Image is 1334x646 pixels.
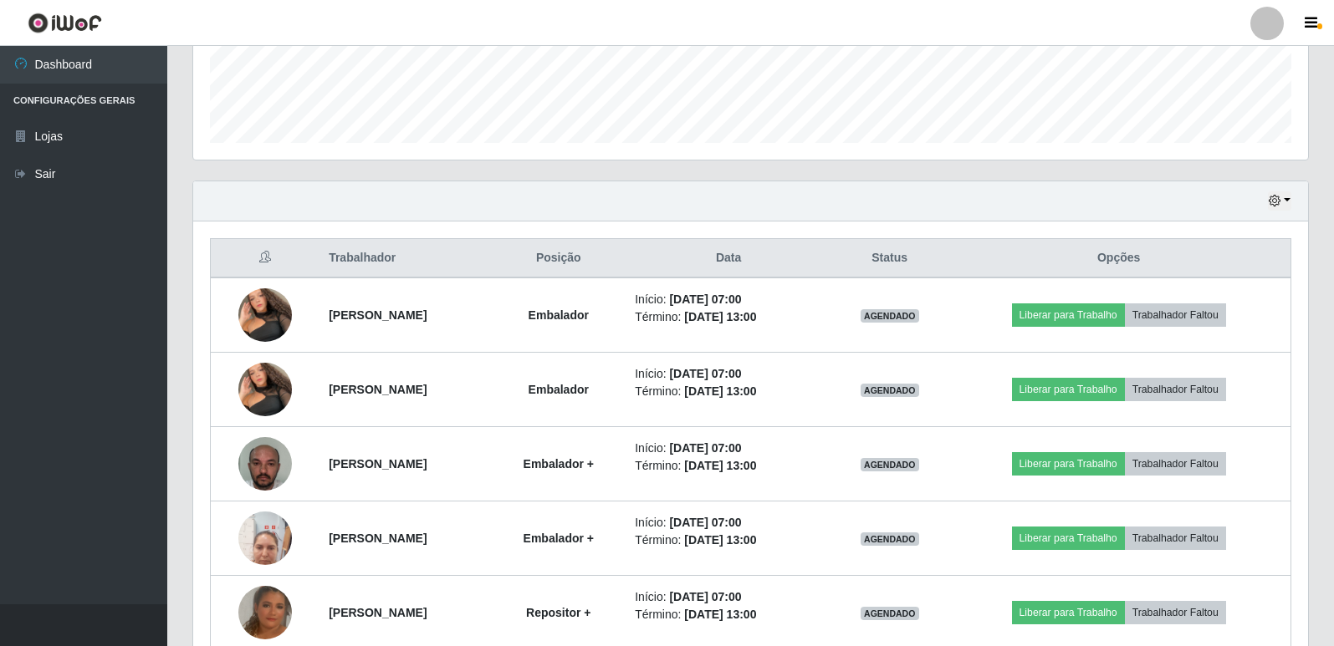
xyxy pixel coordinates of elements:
[1012,452,1125,476] button: Liberar para Trabalho
[329,308,427,322] strong: [PERSON_NAME]
[1125,303,1226,327] button: Trabalhador Faltou
[529,308,589,322] strong: Embalador
[238,502,292,573] img: 1758203147190.jpeg
[861,309,919,323] span: AGENDADO
[1125,601,1226,624] button: Trabalhador Faltou
[526,606,590,619] strong: Repositor +
[861,532,919,546] span: AGENDADO
[329,383,427,396] strong: [PERSON_NAME]
[492,239,625,278] th: Posição
[669,441,741,455] time: [DATE] 07:00
[669,367,741,380] time: [DATE] 07:00
[947,239,1291,278] th: Opções
[329,532,427,545] strong: [PERSON_NAME]
[238,416,292,511] img: 1756596320265.jpeg
[635,365,822,383] li: Início:
[669,292,741,306] time: [DATE] 07:00
[1012,526,1125,550] button: Liberar para Trabalho
[635,606,822,623] li: Término:
[669,516,741,529] time: [DATE] 07:00
[329,457,427,471] strong: [PERSON_NAME]
[524,532,594,545] strong: Embalador +
[684,533,756,547] time: [DATE] 13:00
[1125,452,1226,476] button: Trabalhador Faltou
[28,13,102,33] img: CoreUI Logo
[329,606,427,619] strong: [PERSON_NAME]
[625,239,832,278] th: Data
[635,532,822,549] li: Término:
[635,514,822,532] li: Início:
[1012,601,1125,624] button: Liberar para Trabalho
[635,457,822,475] li: Término:
[669,590,741,603] time: [DATE] 07:00
[1125,378,1226,401] button: Trabalhador Faltou
[861,458,919,471] span: AGENDADO
[635,308,822,326] li: Término:
[635,291,822,308] li: Início:
[684,459,756,472] time: [DATE] 13:00
[529,383,589,396] strong: Embalador
[684,310,756,323] time: [DATE] 13:00
[684,384,756,398] time: [DATE] 13:00
[319,239,492,278] th: Trabalhador
[524,457,594,471] strong: Embalador +
[684,608,756,621] time: [DATE] 13:00
[861,607,919,620] span: AGENDADO
[635,383,822,400] li: Término:
[635,440,822,457] li: Início:
[635,588,822,606] li: Início:
[1012,378,1125,401] button: Liberar para Trabalho
[238,267,292,363] img: 1758278532969.jpeg
[238,342,292,437] img: 1758278532969.jpeg
[861,384,919,397] span: AGENDADO
[1012,303,1125,327] button: Liberar para Trabalho
[1125,526,1226,550] button: Trabalhador Faltou
[832,239,947,278] th: Status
